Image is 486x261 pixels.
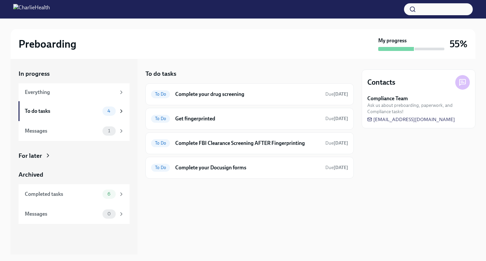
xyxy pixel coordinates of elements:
a: To DoGet fingerprintedDue[DATE] [151,113,348,124]
span: To Do [151,165,170,170]
a: To DoComplete FBI Clearance Screening AFTER FingerprintingDue[DATE] [151,138,348,149]
h6: Complete your Docusign forms [175,164,320,171]
div: Messages [25,210,100,218]
span: Due [325,140,348,146]
div: For later [19,152,42,160]
h6: Complete your drug screening [175,91,320,98]
h5: To do tasks [145,69,176,78]
h6: Get fingerprinted [175,115,320,122]
div: Messages [25,127,100,135]
h4: Contacts [367,77,395,87]
a: For later [19,152,130,160]
span: Due [325,116,348,121]
span: October 16th, 2025 09:00 [325,91,348,97]
span: October 16th, 2025 09:00 [325,115,348,122]
span: 1 [104,128,114,133]
a: Everything [19,83,130,101]
strong: [DATE] [334,165,348,170]
span: 0 [103,211,115,216]
a: Archived [19,170,130,179]
span: To Do [151,116,170,121]
span: Due [325,91,348,97]
span: 6 [103,192,114,196]
strong: My progress [378,37,407,44]
strong: [DATE] [334,140,348,146]
span: Due [325,165,348,170]
strong: [DATE] [334,91,348,97]
h3: 55% [450,38,467,50]
span: October 19th, 2025 09:00 [325,140,348,146]
div: To do tasks [25,108,100,115]
a: [EMAIL_ADDRESS][DOMAIN_NAME] [367,116,455,123]
a: Messages0 [19,204,130,224]
a: In progress [19,69,130,78]
a: Messages1 [19,121,130,141]
h2: Preboarding [19,37,76,51]
strong: [DATE] [334,116,348,121]
span: October 16th, 2025 09:00 [325,164,348,171]
img: CharlieHealth [13,4,50,15]
span: Ask us about preboarding, paperwork, and Compliance tasks! [367,102,470,115]
a: To DoComplete your drug screeningDue[DATE] [151,89,348,100]
a: To do tasks4 [19,101,130,121]
span: 4 [103,109,114,113]
span: To Do [151,141,170,146]
strong: Compliance Team [367,95,408,102]
h6: Complete FBI Clearance Screening AFTER Fingerprinting [175,140,320,147]
div: Everything [25,89,116,96]
a: Completed tasks6 [19,184,130,204]
span: To Do [151,92,170,97]
div: Completed tasks [25,191,100,198]
a: To DoComplete your Docusign formsDue[DATE] [151,162,348,173]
